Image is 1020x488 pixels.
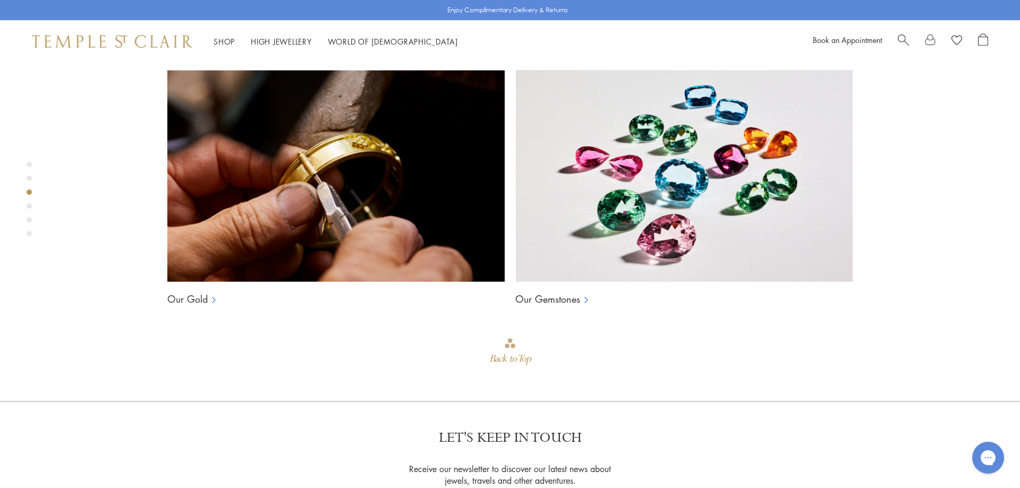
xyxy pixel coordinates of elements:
a: Our Gemstones [515,293,580,305]
p: LET'S KEEP IN TOUCH [439,429,582,447]
nav: Main navigation [214,35,458,48]
div: Back to Top [489,349,531,369]
iframe: Gorgias live chat messenger [967,438,1009,477]
img: Ball Chains [167,70,505,282]
p: Enjoy Complimentary Delivery & Returns [447,5,568,15]
a: Open Shopping Bag [978,33,988,49]
a: World of [DEMOGRAPHIC_DATA]World of [DEMOGRAPHIC_DATA] [328,36,458,47]
p: Receive our newsletter to discover our latest news about jewels, travels and other adventures. [403,463,618,486]
div: Go to top [489,337,531,369]
img: Temple St. Clair [32,35,192,48]
a: ShopShop [214,36,235,47]
a: Book an Appointment [813,35,882,45]
img: Ball Chains [515,70,853,282]
a: High JewelleryHigh Jewellery [251,36,312,47]
a: Search [898,33,909,49]
div: Product gallery navigation [27,159,32,245]
a: View Wishlist [951,33,962,49]
a: Our Gold [167,293,208,305]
